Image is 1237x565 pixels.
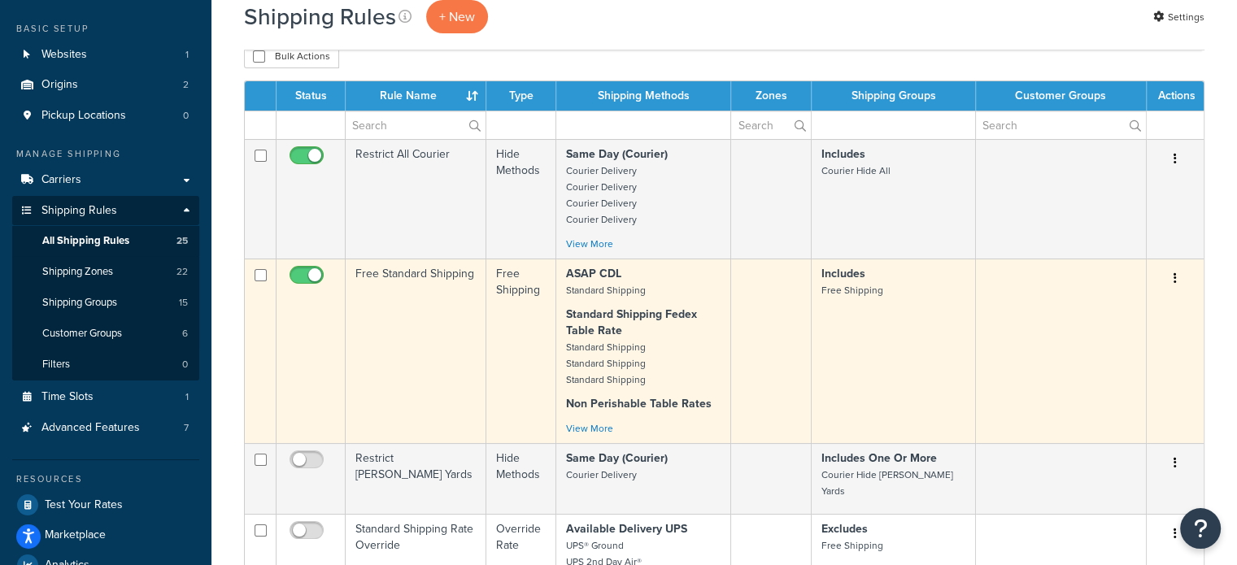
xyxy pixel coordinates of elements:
[12,22,199,36] div: Basic Setup
[566,421,613,436] a: View More
[12,257,199,287] a: Shipping Zones 22
[486,81,556,111] th: Type
[566,283,646,298] small: Standard Shipping
[12,196,199,226] a: Shipping Rules
[821,520,868,537] strong: Excludes
[1153,6,1204,28] a: Settings
[42,234,129,248] span: All Shipping Rules
[566,340,646,387] small: Standard Shipping Standard Shipping Standard Shipping
[176,265,188,279] span: 22
[12,350,199,380] a: Filters 0
[41,204,117,218] span: Shipping Rules
[566,265,621,282] strong: ASAP CDL
[486,259,556,443] td: Free Shipping
[556,81,731,111] th: Shipping Methods
[566,395,712,412] strong: Non Perishable Table Rates
[821,163,891,178] small: Courier Hide All
[566,163,637,227] small: Courier Delivery Courier Delivery Courier Delivery Courier Delivery
[12,40,199,70] li: Websites
[812,81,975,111] th: Shipping Groups
[244,1,396,33] h1: Shipping Rules
[486,443,556,514] td: Hide Methods
[179,296,188,310] span: 15
[12,382,199,412] li: Time Slots
[346,443,486,514] td: Restrict [PERSON_NAME] Yards
[45,498,123,512] span: Test Your Rates
[182,327,188,341] span: 6
[277,81,346,111] th: Status
[12,165,199,195] a: Carriers
[42,296,117,310] span: Shipping Groups
[12,257,199,287] li: Shipping Zones
[185,48,189,62] span: 1
[12,40,199,70] a: Websites 1
[12,147,199,161] div: Manage Shipping
[821,146,865,163] strong: Includes
[12,319,199,349] li: Customer Groups
[566,146,668,163] strong: Same Day (Courier)
[346,111,486,139] input: Search
[346,139,486,259] td: Restrict All Courier
[976,111,1146,139] input: Search
[12,413,199,443] li: Advanced Features
[185,390,189,404] span: 1
[42,358,70,372] span: Filters
[12,101,199,131] a: Pickup Locations 0
[821,538,883,553] small: Free Shipping
[731,81,812,111] th: Zones
[12,382,199,412] a: Time Slots 1
[346,259,486,443] td: Free Standard Shipping
[566,237,613,251] a: View More
[12,490,199,519] a: Test Your Rates
[821,283,883,298] small: Free Shipping
[41,421,140,435] span: Advanced Features
[12,520,199,550] a: Marketplace
[12,70,199,100] a: Origins 2
[12,70,199,100] li: Origins
[12,413,199,443] a: Advanced Features 7
[731,111,811,139] input: Search
[12,350,199,380] li: Filters
[12,226,199,256] li: All Shipping Rules
[1147,81,1204,111] th: Actions
[42,265,113,279] span: Shipping Zones
[821,450,937,467] strong: Includes One Or More
[566,450,668,467] strong: Same Day (Courier)
[486,139,556,259] td: Hide Methods
[41,390,94,404] span: Time Slots
[45,528,106,542] span: Marketplace
[12,226,199,256] a: All Shipping Rules 25
[821,467,953,498] small: Courier Hide [PERSON_NAME] Yards
[244,44,339,68] button: Bulk Actions
[41,173,81,187] span: Carriers
[12,472,199,486] div: Resources
[176,234,188,248] span: 25
[41,78,78,92] span: Origins
[12,196,199,381] li: Shipping Rules
[346,81,486,111] th: Rule Name : activate to sort column ascending
[41,109,126,123] span: Pickup Locations
[12,101,199,131] li: Pickup Locations
[182,358,188,372] span: 0
[41,48,87,62] span: Websites
[42,327,122,341] span: Customer Groups
[183,78,189,92] span: 2
[976,81,1147,111] th: Customer Groups
[821,265,865,282] strong: Includes
[12,319,199,349] a: Customer Groups 6
[566,520,687,537] strong: Available Delivery UPS
[12,288,199,318] a: Shipping Groups 15
[1180,508,1221,549] button: Open Resource Center
[184,421,189,435] span: 7
[566,306,697,339] strong: Standard Shipping Fedex Table Rate
[566,467,637,482] small: Courier Delivery
[183,109,189,123] span: 0
[12,288,199,318] li: Shipping Groups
